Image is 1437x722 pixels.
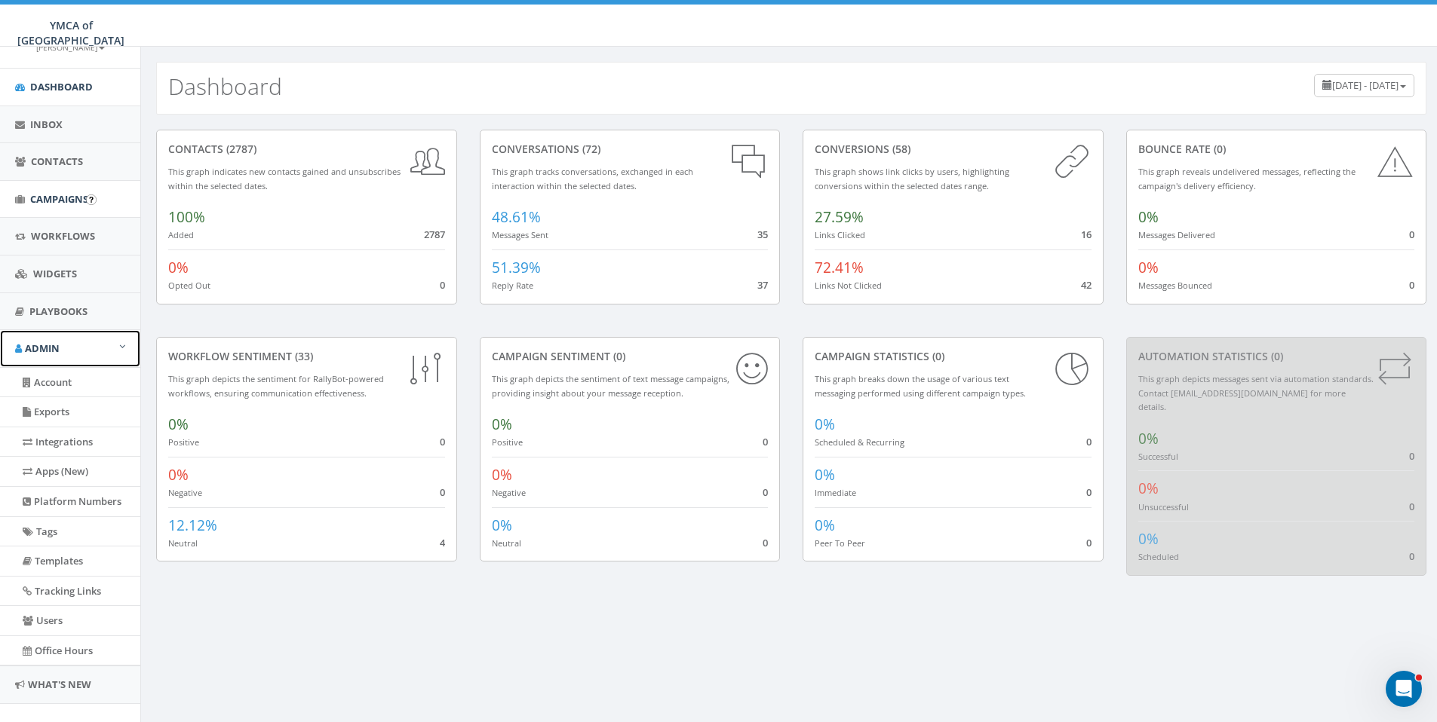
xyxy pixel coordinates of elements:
[1138,142,1415,157] div: Bounce Rate
[1409,549,1414,563] span: 0
[17,18,124,47] span: YMCA of [GEOGRAPHIC_DATA]
[168,515,217,535] span: 12.12%
[1268,349,1283,363] span: (0)
[492,515,512,535] span: 0%
[492,373,729,399] small: This graph depicts the sentiment of text message campaigns, providing insight about your message ...
[168,166,401,191] small: This graph indicates new contacts gained and unsubscribes within the selected dates.
[815,487,856,498] small: Immediate
[1332,78,1399,92] span: [DATE] - [DATE]
[1138,166,1356,191] small: This graph reveals undelivered messages, reflecting the campaign's delivery efficiency.
[1386,671,1422,707] iframe: Intercom live chat
[168,207,205,227] span: 100%
[1138,529,1159,549] span: 0%
[492,415,512,434] span: 0%
[1086,485,1092,499] span: 0
[815,349,1092,364] div: Campaign Statistics
[31,229,95,243] span: Workflows
[492,436,523,448] small: Positive
[1138,551,1179,562] small: Scheduled
[168,537,198,549] small: Neutral
[610,349,625,363] span: (0)
[815,537,865,549] small: Peer To Peer
[492,349,769,364] div: Campaign Sentiment
[28,678,91,691] span: What's New
[492,229,548,240] small: Messages Sent
[1138,280,1212,291] small: Messages Bounced
[36,42,105,53] small: [PERSON_NAME]
[168,258,189,277] span: 0%
[492,465,512,485] span: 0%
[1086,536,1092,549] span: 0
[815,515,835,535] span: 0%
[815,166,1009,191] small: This graph shows link clicks by users, highlighting conversions within the selected dates range.
[168,74,282,99] h2: Dashboard
[763,536,768,549] span: 0
[579,142,600,156] span: (72)
[815,258,864,277] span: 72.41%
[757,278,768,292] span: 37
[757,228,768,241] span: 35
[492,258,541,277] span: 51.39%
[30,118,63,131] span: Inbox
[31,154,83,168] span: Contacts
[815,436,904,448] small: Scheduled & Recurring
[492,537,521,549] small: Neutral
[1138,501,1189,512] small: Unsuccessful
[1138,429,1159,448] span: 0%
[440,485,445,499] span: 0
[1138,207,1159,227] span: 0%
[815,142,1092,157] div: conversions
[440,278,445,292] span: 0
[223,142,256,156] span: (2787)
[492,207,541,227] span: 48.61%
[30,80,93,93] span: Dashboard
[492,142,769,157] div: conversations
[168,229,194,240] small: Added
[1138,258,1159,277] span: 0%
[1138,373,1374,412] small: This graph depicts messages sent via automation standards. Contact [EMAIL_ADDRESS][DOMAIN_NAME] f...
[492,166,693,191] small: This graph tracks conversations, exchanged in each interaction within the selected dates.
[1081,278,1092,292] span: 42
[1138,451,1178,462] small: Successful
[929,349,944,363] span: (0)
[168,436,199,448] small: Positive
[815,229,865,240] small: Links Clicked
[1138,479,1159,498] span: 0%
[29,304,88,318] span: Playbooks
[168,487,202,498] small: Negative
[1138,229,1215,240] small: Messages Delivered
[1081,228,1092,241] span: 16
[168,280,210,291] small: Opted Out
[292,349,313,363] span: (33)
[25,341,60,355] span: Admin
[492,487,526,498] small: Negative
[763,435,768,448] span: 0
[86,194,97,205] input: Submit
[1211,142,1226,156] span: (0)
[440,435,445,448] span: 0
[1409,228,1414,241] span: 0
[440,536,445,549] span: 4
[1086,435,1092,448] span: 0
[815,415,835,434] span: 0%
[1138,349,1415,364] div: Automation Statistics
[815,373,1026,399] small: This graph breaks down the usage of various text messaging performed using different campaign types.
[815,207,864,227] span: 27.59%
[1409,500,1414,513] span: 0
[168,373,384,399] small: This graph depicts the sentiment for RallyBot-powered workflows, ensuring communication effective...
[33,267,77,280] span: Widgets
[30,192,88,206] span: Campaigns
[1409,278,1414,292] span: 0
[168,349,445,364] div: Workflow Sentiment
[168,142,445,157] div: contacts
[815,280,882,291] small: Links Not Clicked
[492,280,533,291] small: Reply Rate
[763,485,768,499] span: 0
[424,228,445,241] span: 2787
[168,415,189,434] span: 0%
[1409,449,1414,463] span: 0
[815,465,835,485] span: 0%
[889,142,910,156] span: (58)
[168,465,189,485] span: 0%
